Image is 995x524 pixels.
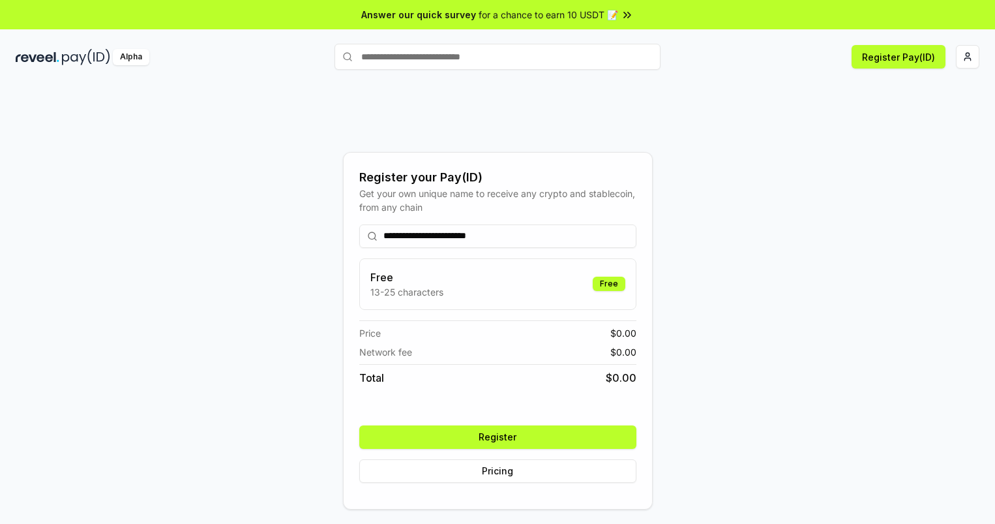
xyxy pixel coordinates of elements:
[370,270,443,285] h3: Free
[359,370,384,386] span: Total
[361,8,476,22] span: Answer our quick survey
[359,168,636,187] div: Register your Pay(ID)
[359,459,636,483] button: Pricing
[359,326,381,340] span: Price
[593,277,625,291] div: Free
[16,49,59,65] img: reveel_dark
[479,8,618,22] span: for a chance to earn 10 USDT 📝
[610,326,636,340] span: $ 0.00
[62,49,110,65] img: pay_id
[606,370,636,386] span: $ 0.00
[359,187,636,214] div: Get your own unique name to receive any crypto and stablecoin, from any chain
[359,345,412,359] span: Network fee
[610,345,636,359] span: $ 0.00
[359,425,636,449] button: Register
[370,285,443,299] p: 13-25 characters
[852,45,945,69] button: Register Pay(ID)
[113,49,149,65] div: Alpha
